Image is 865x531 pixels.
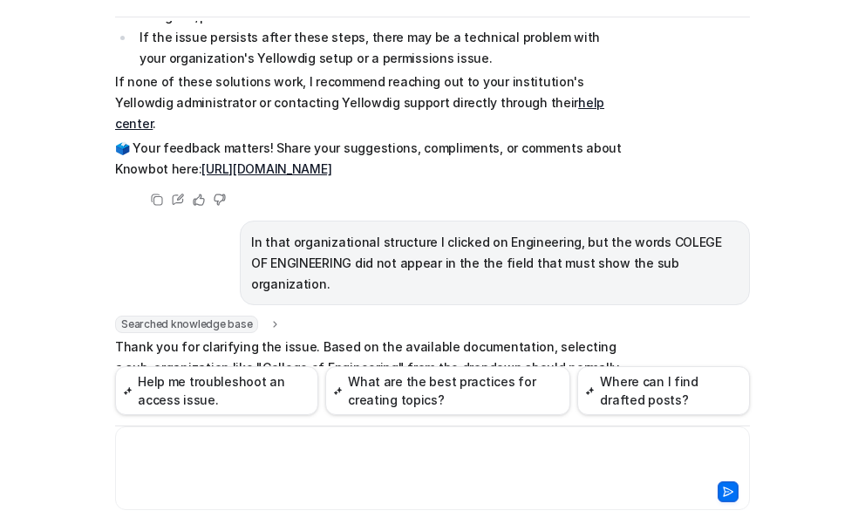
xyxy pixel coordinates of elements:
[115,138,625,180] p: 🗳️ Your feedback matters! Share your suggestions, compliments, or comments about Knowbot here:
[325,366,570,415] button: What are the best practices for creating topics?
[115,337,625,420] p: Thank you for clarifying the issue. Based on the available documentation, selecting a sub-organiz...
[251,232,739,295] p: In that organizational structure I clicked on Engineering, but the words COLEGE OF ENGINEERING di...
[115,71,625,134] p: If none of these solutions work, I recommend reaching out to your institution's Yellowdig adminis...
[134,27,625,69] li: If the issue persists after these steps, there may be a technical problem with your organization'...
[115,316,258,333] span: Searched knowledge base
[201,161,331,176] a: [URL][DOMAIN_NAME]
[115,366,318,415] button: Help me troubleshoot an access issue.
[577,366,750,415] button: Where can I find drafted posts?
